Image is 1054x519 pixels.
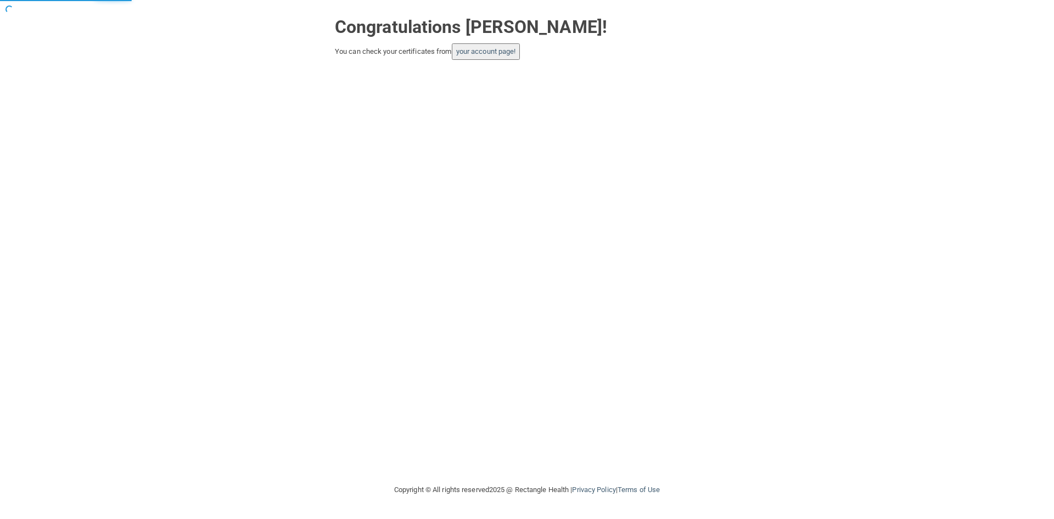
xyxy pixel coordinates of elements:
strong: Congratulations [PERSON_NAME]! [335,16,607,37]
a: Terms of Use [618,485,660,494]
a: Privacy Policy [572,485,615,494]
a: your account page! [456,47,516,55]
div: You can check your certificates from [335,43,719,60]
button: your account page! [452,43,520,60]
div: Copyright © All rights reserved 2025 @ Rectangle Health | | [327,472,727,507]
